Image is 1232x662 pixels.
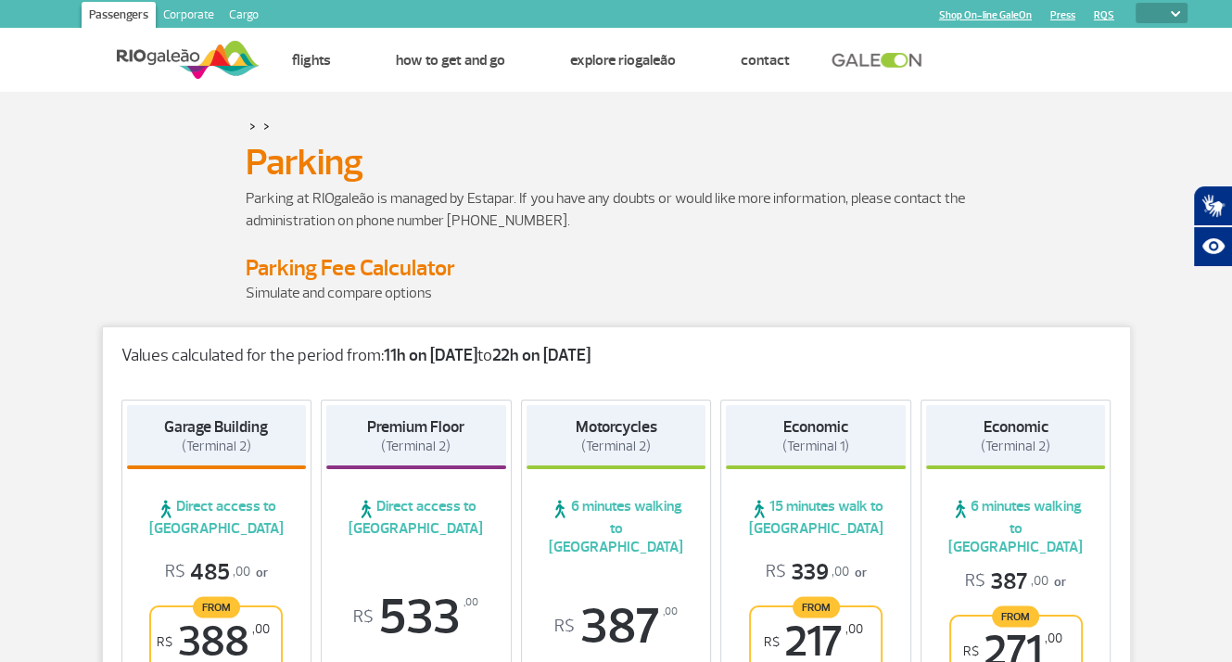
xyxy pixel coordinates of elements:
span: (Terminal 2) [581,438,651,455]
p: or [965,567,1066,596]
a: RQS [1094,9,1114,21]
strong: 22h on [DATE] [492,345,591,366]
p: Values calculated for the period from: to [121,346,1111,366]
span: (Terminal 2) [381,438,451,455]
span: 387 [527,602,706,652]
div: Plugin de acessibilidade da Hand Talk. [1193,185,1232,267]
sup: ,00 [252,621,270,637]
button: Abrir tradutor de língua de sinais. [1193,185,1232,226]
span: (Terminal 2) [981,438,1050,455]
sup: R$ [764,634,780,650]
p: Simulate and compare options [246,282,987,304]
sup: R$ [554,617,575,637]
a: > [263,115,270,136]
span: From [992,605,1039,627]
span: Direct access to [GEOGRAPHIC_DATA] [127,497,307,538]
strong: 11h on [DATE] [384,345,477,366]
span: 485 [165,558,250,587]
strong: Motorcycles [575,417,656,437]
a: Passengers [82,2,156,32]
strong: Premium Floor [367,417,464,437]
a: Corporate [156,2,222,32]
p: or [165,558,268,587]
a: Flights [292,51,331,70]
sup: ,00 [845,621,863,637]
strong: Garage Building [164,417,268,437]
span: From [193,596,240,617]
p: Parking at RIOgaleão is managed by Estapar. If you have any doubts or would like more information... [246,187,987,232]
a: Contact [741,51,790,70]
span: 387 [965,567,1048,596]
span: 6 minutes walking to [GEOGRAPHIC_DATA] [926,497,1106,556]
span: From [793,596,840,617]
button: Abrir recursos assistivos. [1193,226,1232,267]
span: (Terminal 1) [782,438,849,455]
span: 6 minutes walking to [GEOGRAPHIC_DATA] [527,497,706,556]
sup: R$ [963,643,979,659]
sup: ,00 [464,592,478,613]
p: or [766,558,867,587]
a: Press [1050,9,1075,21]
span: (Terminal 2) [182,438,251,455]
sup: R$ [353,607,374,628]
h1: Parking [246,146,987,178]
h4: Parking Fee Calculator [246,254,987,282]
a: How to get and go [396,51,505,70]
span: 339 [766,558,849,587]
a: Cargo [222,2,266,32]
span: 533 [326,592,506,643]
strong: Economic [984,417,1048,437]
sup: ,00 [663,602,678,622]
a: Shop On-line GaleOn [939,9,1032,21]
a: Explore RIOgaleão [570,51,676,70]
strong: Economic [783,417,848,437]
span: 15 minutes walk to [GEOGRAPHIC_DATA] [726,497,906,538]
sup: R$ [157,634,172,650]
span: Direct access to [GEOGRAPHIC_DATA] [326,497,506,538]
a: > [249,115,256,136]
sup: ,00 [1045,630,1062,646]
